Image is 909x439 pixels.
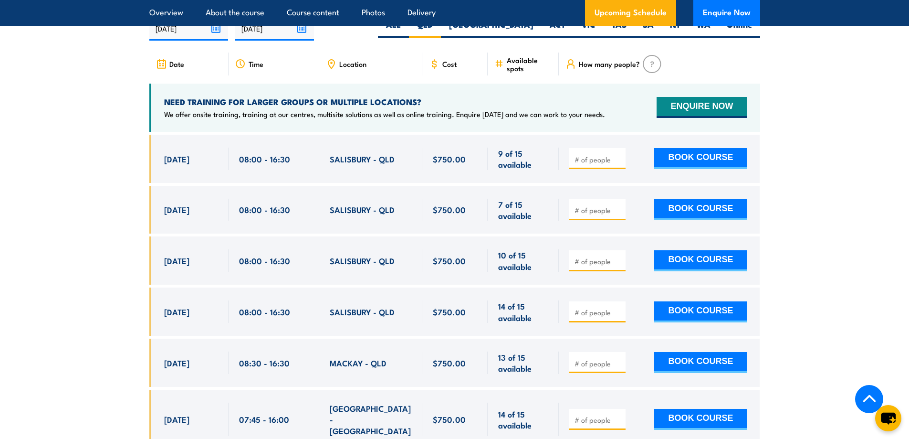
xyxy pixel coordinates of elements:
button: BOOK COURSE [654,301,747,322]
label: SA [635,19,662,38]
input: # of people [575,359,622,368]
span: 10 of 15 available [498,249,548,272]
span: 7 of 15 available [498,199,548,221]
label: QLD [409,19,441,38]
button: ENQUIRE NOW [657,97,747,118]
span: $750.00 [433,357,466,368]
span: Cost [442,60,457,68]
span: SALISBURY - QLD [330,204,395,215]
span: 07:45 - 16:00 [239,414,289,425]
button: BOOK COURSE [654,148,747,169]
span: [DATE] [164,306,189,317]
span: [DATE] [164,153,189,164]
label: ALL [378,19,409,38]
span: 08:00 - 16:30 [239,153,290,164]
span: $750.00 [433,204,466,215]
span: 08:00 - 16:30 [239,204,290,215]
span: SALISBURY - QLD [330,306,395,317]
span: 13 of 15 available [498,352,548,374]
span: [GEOGRAPHIC_DATA] - [GEOGRAPHIC_DATA] [330,403,412,436]
span: [DATE] [164,255,189,266]
span: Time [249,60,263,68]
span: 9 of 15 available [498,148,548,170]
label: WA [689,19,719,38]
button: BOOK COURSE [654,199,747,220]
input: To date [235,16,314,41]
input: # of people [575,257,622,266]
span: [DATE] [164,357,189,368]
span: $750.00 [433,306,466,317]
button: BOOK COURSE [654,409,747,430]
span: SALISBURY - QLD [330,255,395,266]
p: We offer onsite training, training at our centres, multisite solutions as well as online training... [164,109,605,119]
input: # of people [575,205,622,215]
label: TAS [604,19,635,38]
span: $750.00 [433,414,466,425]
input: # of people [575,415,622,425]
input: # of people [575,308,622,317]
button: BOOK COURSE [654,352,747,373]
h4: NEED TRAINING FOR LARGER GROUPS OR MULTIPLE LOCATIONS? [164,96,605,107]
span: 14 of 15 available [498,408,548,431]
span: 14 of 15 available [498,300,548,323]
span: $750.00 [433,153,466,164]
label: VIC [574,19,604,38]
input: # of people [575,155,622,164]
span: Date [169,60,184,68]
span: Available spots [507,56,552,72]
span: 08:00 - 16:30 [239,255,290,266]
span: How many people? [579,60,640,68]
span: Location [339,60,366,68]
span: [DATE] [164,204,189,215]
label: ACT [542,19,574,38]
span: 08:00 - 16:30 [239,306,290,317]
label: NT [662,19,689,38]
button: BOOK COURSE [654,250,747,271]
span: SALISBURY - QLD [330,153,395,164]
label: [GEOGRAPHIC_DATA] [441,19,542,38]
span: $750.00 [433,255,466,266]
input: From date [149,16,228,41]
span: MACKAY - QLD [330,357,387,368]
span: [DATE] [164,414,189,425]
label: Online [719,19,760,38]
span: 08:30 - 16:30 [239,357,290,368]
button: chat-button [875,405,901,431]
